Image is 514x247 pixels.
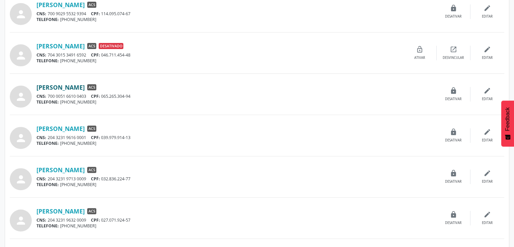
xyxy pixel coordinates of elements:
[36,176,46,182] span: CNS:
[36,93,437,99] div: 700 0051 6610 0403 065.265.304-94
[36,58,403,64] div: [PHONE_NUMBER]
[36,135,46,140] span: CNS:
[484,4,491,12] i: edit
[15,8,27,20] i: person
[15,132,27,144] i: person
[36,207,85,215] a: [PERSON_NAME]
[36,166,85,174] a: [PERSON_NAME]
[91,217,100,223] span: CPF:
[416,46,423,53] i: lock_open
[482,55,493,60] div: Editar
[15,49,27,62] i: person
[445,14,462,19] div: Desativar
[87,208,96,214] span: ACS
[87,2,96,8] span: ACS
[450,46,457,53] i: open_in_new
[36,11,46,17] span: CNS:
[91,176,100,182] span: CPF:
[91,93,100,99] span: CPF:
[450,87,457,94] i: lock
[36,99,59,105] span: TELEFONE:
[36,182,437,187] div: [PHONE_NUMBER]
[36,93,46,99] span: CNS:
[15,215,27,227] i: person
[484,170,491,177] i: edit
[87,43,96,49] span: ACS
[482,14,493,19] div: Editar
[36,1,85,8] a: [PERSON_NAME]
[450,128,457,136] i: lock
[91,52,100,58] span: CPF:
[482,221,493,225] div: Editar
[445,138,462,143] div: Desativar
[414,55,425,60] div: Ativar
[87,167,96,173] span: ACS
[36,217,437,223] div: 204 3231 9632 0009 027.071.924-57
[445,97,462,102] div: Desativar
[36,42,85,50] a: [PERSON_NAME]
[36,52,46,58] span: CNS:
[91,135,100,140] span: CPF:
[482,97,493,102] div: Editar
[484,87,491,94] i: edit
[36,223,59,229] span: TELEFONE:
[36,125,85,132] a: [PERSON_NAME]
[505,107,511,131] span: Feedback
[450,170,457,177] i: lock
[36,135,437,140] div: 204 3231 9616 0001 039.979.914-13
[36,52,403,58] div: 704 3015 3491 6592 046.711.454-48
[15,173,27,185] i: person
[36,182,59,187] span: TELEFONE:
[36,140,59,146] span: TELEFONE:
[36,11,437,17] div: 700 9029 5532 9394 114.095.074-67
[482,179,493,184] div: Editar
[36,217,46,223] span: CNS:
[91,11,100,17] span: CPF:
[443,55,464,60] div: Desvincular
[482,138,493,143] div: Editar
[99,43,123,49] span: Desativado
[36,58,59,64] span: TELEFONE:
[36,84,85,91] a: [PERSON_NAME]
[484,46,491,53] i: edit
[36,176,437,182] div: 204 3231 9713 0009 032.836.224-77
[445,221,462,225] div: Desativar
[501,100,514,147] button: Feedback - Mostrar pesquisa
[484,211,491,218] i: edit
[15,91,27,103] i: person
[445,179,462,184] div: Desativar
[87,126,96,132] span: ACS
[36,99,437,105] div: [PHONE_NUMBER]
[36,223,437,229] div: [PHONE_NUMBER]
[484,128,491,136] i: edit
[36,17,59,22] span: TELEFONE:
[450,211,457,218] i: lock
[36,140,437,146] div: [PHONE_NUMBER]
[450,4,457,12] i: lock
[87,84,96,90] span: ACS
[36,17,437,22] div: [PHONE_NUMBER]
